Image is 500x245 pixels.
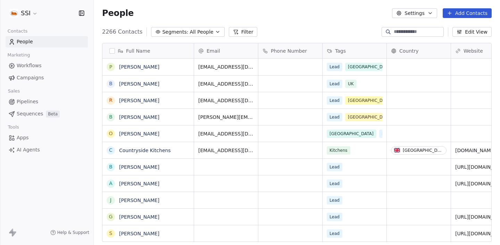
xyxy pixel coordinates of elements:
span: Email [207,47,220,54]
span: 2266 Contacts [102,28,142,36]
span: Lead [327,63,342,71]
a: Pipelines [6,96,88,107]
div: B [109,163,112,170]
div: A [109,180,112,187]
span: UK [345,80,357,88]
div: O [109,130,112,137]
div: Full Name [102,43,194,58]
a: Apps [6,132,88,143]
div: grid [102,59,194,242]
span: Sales [5,86,23,96]
a: People [6,36,88,47]
div: B [109,113,112,121]
span: People [102,8,134,18]
span: Contacts [5,26,31,36]
span: [EMAIL_ADDRESS][DOMAIN_NAME] [198,147,254,154]
span: Tools [5,122,22,132]
a: [PERSON_NAME] [119,64,159,70]
div: Email [194,43,258,58]
button: Settings [392,8,437,18]
a: [PERSON_NAME] [119,131,159,137]
span: Phone Number [271,47,307,54]
span: [GEOGRAPHIC_DATA] [345,113,395,121]
span: Full Name [126,47,150,54]
div: S [109,230,112,237]
a: [PERSON_NAME] [119,114,159,120]
a: [PERSON_NAME] [119,81,159,87]
span: [GEOGRAPHIC_DATA] [327,130,376,138]
span: Country [399,47,419,54]
a: [PERSON_NAME] [119,98,159,103]
a: AI Agents [6,144,88,156]
span: Marketing [5,50,33,60]
a: Workflows [6,60,88,71]
button: SSI [8,7,39,19]
button: Filter [229,27,258,37]
span: Lead [327,163,342,171]
div: J [110,196,111,204]
span: Pipelines [17,98,38,105]
div: B [109,80,112,87]
a: Campaigns [6,72,88,84]
div: Country [387,43,451,58]
span: Lead [379,130,395,138]
span: Segments: [162,28,188,36]
span: Website [464,47,483,54]
span: Sequences [17,110,43,117]
span: Lead [327,229,342,238]
span: Lead [327,213,342,221]
span: AI Agents [17,146,40,154]
div: Tags [323,43,386,58]
span: SSI [21,9,31,18]
span: Lead [327,96,342,105]
button: Edit View [452,27,492,37]
div: Phone Number [258,43,322,58]
span: Beta [46,111,60,117]
button: Add Contacts [443,8,492,18]
span: [EMAIL_ADDRESS][DOMAIN_NAME] [198,130,254,137]
span: [GEOGRAPHIC_DATA] [345,63,395,71]
div: C [109,147,112,154]
span: Lead [327,80,342,88]
span: [EMAIL_ADDRESS][DOMAIN_NAME] [198,97,254,104]
div: [GEOGRAPHIC_DATA] [403,148,443,153]
span: Lead [327,180,342,188]
span: [PERSON_NAME][EMAIL_ADDRESS][PERSON_NAME][DOMAIN_NAME] [198,114,254,121]
div: R [109,97,112,104]
a: Help & Support [50,230,89,235]
span: Kitchens [327,146,350,155]
span: Apps [17,134,29,141]
div: P [109,63,112,71]
span: Lead [327,113,342,121]
a: [PERSON_NAME] [119,214,159,220]
span: Campaigns [17,74,44,81]
a: [PERSON_NAME] [119,181,159,186]
a: [PERSON_NAME] [119,198,159,203]
div: G [109,213,113,220]
a: SequencesBeta [6,108,88,120]
span: [GEOGRAPHIC_DATA] [345,96,395,105]
a: Countryside Kitchens [119,148,171,153]
span: [EMAIL_ADDRESS][DOMAIN_NAME] [198,63,254,70]
span: Help & Support [57,230,89,235]
span: [EMAIL_ADDRESS][DOMAIN_NAME] [198,80,254,87]
img: SSI-logo.jpg [10,9,18,17]
span: People [17,38,33,45]
span: Lead [327,196,342,204]
span: All People [190,28,213,36]
a: [DOMAIN_NAME] [455,148,496,153]
span: Tags [335,47,346,54]
a: [PERSON_NAME] [119,164,159,170]
a: [PERSON_NAME] [119,231,159,236]
span: Workflows [17,62,42,69]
